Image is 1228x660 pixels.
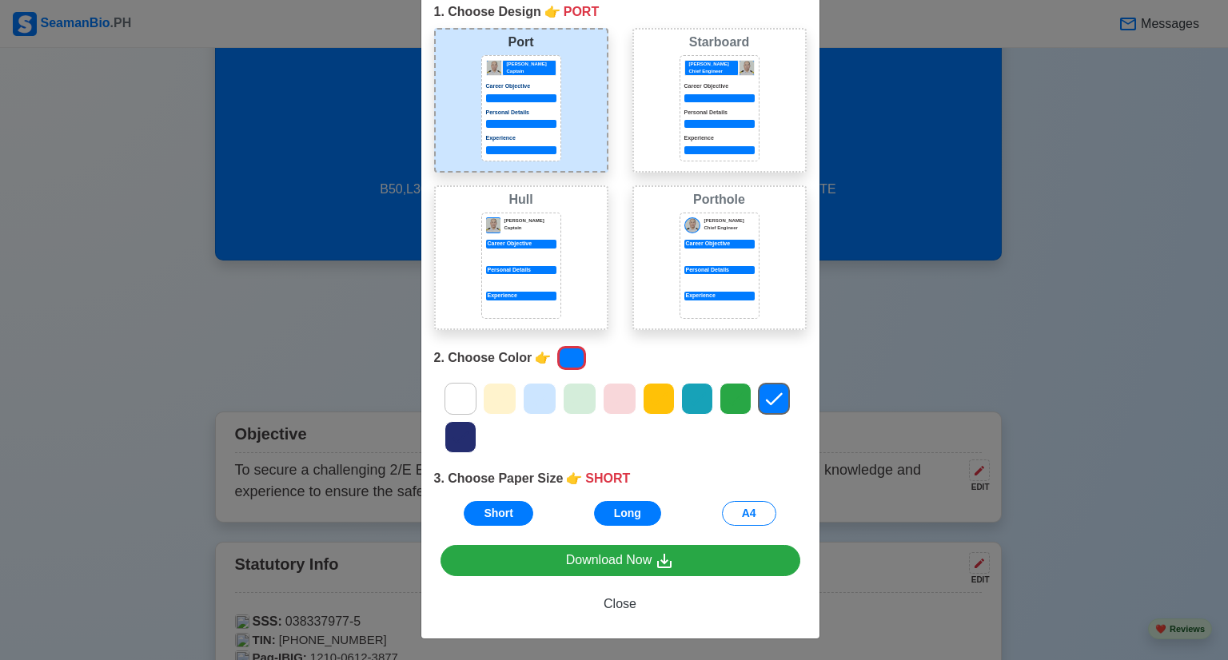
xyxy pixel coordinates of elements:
[689,68,738,75] p: Chief Engineer
[507,68,556,75] p: Captain
[486,82,556,91] p: Career Objective
[684,240,755,248] div: Career Objective
[441,589,800,619] button: Close
[684,134,755,143] p: Experience
[704,225,755,232] p: Chief Engineer
[566,551,675,571] div: Download Now
[704,217,755,225] p: [PERSON_NAME]
[564,2,599,22] span: PORT
[594,501,661,526] button: Long
[486,266,556,275] p: Personal Details
[585,469,630,488] span: SHORT
[535,348,551,368] span: point
[486,109,556,117] p: Personal Details
[504,225,556,232] p: Captain
[637,33,802,52] div: Starboard
[566,469,582,488] span: point
[486,240,556,248] p: Career Objective
[684,109,755,117] p: Personal Details
[684,82,755,91] p: Career Objective
[684,292,755,300] div: Experience
[441,545,800,576] a: Download Now
[434,2,807,22] div: 1. Choose Design
[439,190,604,209] div: Hull
[486,292,556,300] p: Experience
[434,469,807,488] div: 3. Choose Paper Size
[504,217,556,225] p: [PERSON_NAME]
[637,190,802,209] div: Porthole
[544,2,560,22] span: point
[689,61,738,68] p: [PERSON_NAME]
[439,33,604,52] div: Port
[464,501,533,526] button: Short
[486,134,556,143] p: Experience
[434,343,807,373] div: 2. Choose Color
[604,597,636,610] span: Close
[684,266,755,275] div: Personal Details
[507,61,556,68] p: [PERSON_NAME]
[722,501,776,526] button: A4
